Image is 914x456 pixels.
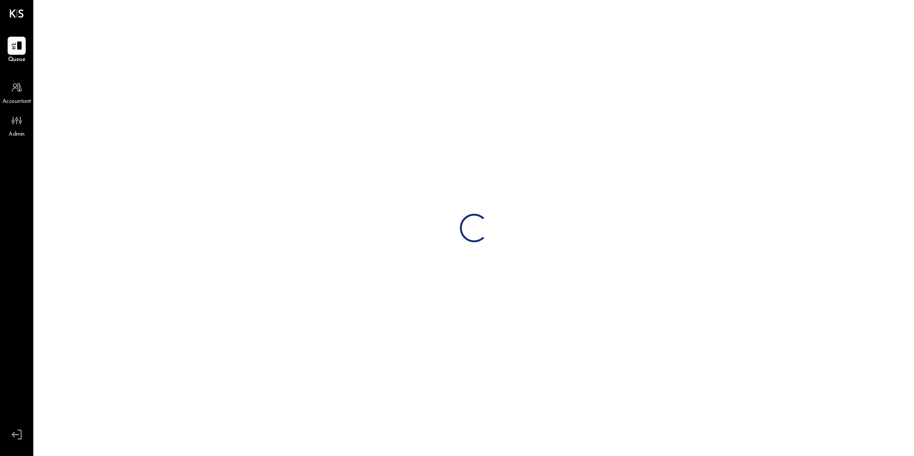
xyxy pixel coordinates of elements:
[2,98,31,106] span: Accountant
[0,79,33,106] a: Accountant
[0,37,33,64] a: Queue
[8,56,26,64] span: Queue
[9,130,25,139] span: Admin
[0,111,33,139] a: Admin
